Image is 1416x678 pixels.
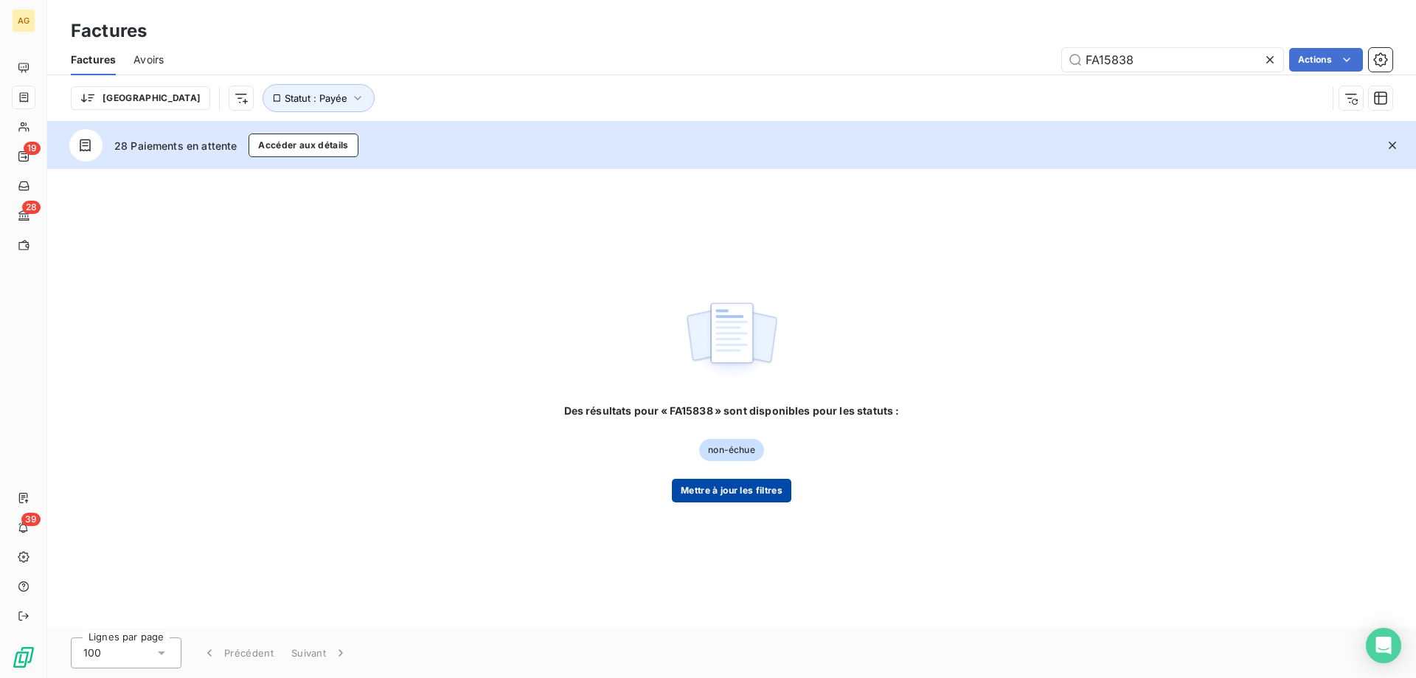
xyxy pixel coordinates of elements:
[114,138,237,153] span: 28 Paiements en attente
[699,439,763,461] span: non-échue
[133,52,164,67] span: Avoirs
[83,646,101,660] span: 100
[71,86,210,110] button: [GEOGRAPHIC_DATA]
[263,84,375,112] button: Statut : Payée
[672,479,791,502] button: Mettre à jour les filtres
[22,201,41,214] span: 28
[282,637,357,668] button: Suivant
[684,294,779,386] img: empty state
[24,142,41,155] span: 19
[12,9,35,32] div: AG
[564,404,900,418] span: Des résultats pour « FA15838 » sont disponibles pour les statuts :
[285,92,347,104] span: Statut : Payée
[12,646,35,669] img: Logo LeanPay
[249,134,358,157] button: Accéder aux détails
[1062,48,1283,72] input: Rechercher
[193,637,282,668] button: Précédent
[71,52,116,67] span: Factures
[71,18,147,44] h3: Factures
[21,513,41,526] span: 39
[1289,48,1363,72] button: Actions
[1366,628,1401,663] div: Open Intercom Messenger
